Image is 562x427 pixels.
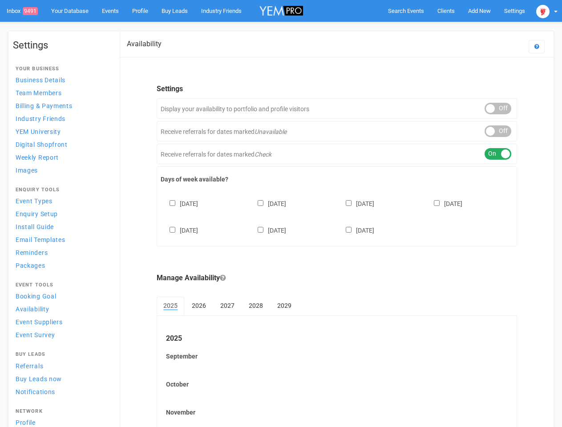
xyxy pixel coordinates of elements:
div: Receive referrals for dates marked [157,121,517,141]
a: Industry Friends [13,113,111,125]
label: [DATE] [161,225,198,235]
label: October [166,380,508,389]
a: Event Types [13,195,111,207]
input: [DATE] [170,227,175,233]
input: [DATE] [346,227,352,233]
legend: Settings [157,84,517,94]
input: [DATE] [170,200,175,206]
a: 2028 [242,297,270,314]
div: Display your availability to portfolio and profile visitors [157,98,517,119]
span: Reminders [16,249,48,256]
a: Weekly Report [13,151,111,163]
label: November [166,408,508,417]
a: Event Suppliers [13,316,111,328]
label: [DATE] [161,198,198,208]
h4: Network [16,409,108,414]
input: [DATE] [346,200,352,206]
span: Billing & Payments [16,102,73,109]
span: Event Types [16,197,53,205]
input: [DATE] [258,227,263,233]
input: [DATE] [434,200,440,206]
a: 2027 [214,297,241,314]
legend: 2025 [166,334,508,344]
span: Packages [16,262,45,269]
a: Booking Goal [13,290,111,302]
span: Weekly Report [16,154,59,161]
label: [DATE] [249,225,286,235]
span: YEM University [16,128,61,135]
span: Digital Shopfront [16,141,68,148]
a: Billing & Payments [13,100,111,112]
a: Install Guide [13,221,111,233]
span: Install Guide [16,223,54,230]
h4: Your Business [16,66,108,72]
img: open-uri20250107-2-1pbi2ie [536,5,550,18]
a: Images [13,164,111,176]
a: Buy Leads now [13,373,111,385]
a: Event Survey [13,329,111,341]
a: Email Templates [13,234,111,246]
span: Enquiry Setup [16,210,58,218]
a: YEM University [13,125,111,137]
span: Event Survey [16,331,55,338]
h4: Enquiry Tools [16,187,108,193]
label: [DATE] [337,225,374,235]
a: Business Details [13,74,111,86]
label: [DATE] [337,198,374,208]
span: Booking Goal [16,293,56,300]
span: Event Suppliers [16,318,63,326]
label: September [166,352,508,361]
h2: Availability [127,40,162,48]
span: Add New [468,8,491,14]
em: Unavailable [255,128,287,135]
span: Team Members [16,89,61,97]
em: Check [255,151,271,158]
div: Receive referrals for dates marked [157,144,517,164]
span: 9491 [23,7,38,15]
span: Notifications [16,388,55,395]
a: Enquiry Setup [13,208,111,220]
a: Packages [13,259,111,271]
a: 2029 [271,297,298,314]
h1: Settings [13,40,111,51]
span: Availability [16,306,49,313]
a: Team Members [13,87,111,99]
a: 2026 [185,297,213,314]
a: 2025 [157,297,184,315]
span: Search Events [388,8,424,14]
input: [DATE] [258,200,263,206]
h4: Buy Leads [16,352,108,357]
a: Digital Shopfront [13,138,111,150]
label: [DATE] [249,198,286,208]
label: Days of week available? [161,175,513,184]
a: Notifications [13,386,111,398]
span: Images [16,167,38,174]
span: Email Templates [16,236,65,243]
span: Clients [437,8,455,14]
a: Availability [13,303,111,315]
legend: Manage Availability [157,273,517,283]
h4: Event Tools [16,282,108,288]
a: Referrals [13,360,111,372]
a: Reminders [13,246,111,258]
label: [DATE] [425,198,462,208]
span: Business Details [16,77,65,84]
